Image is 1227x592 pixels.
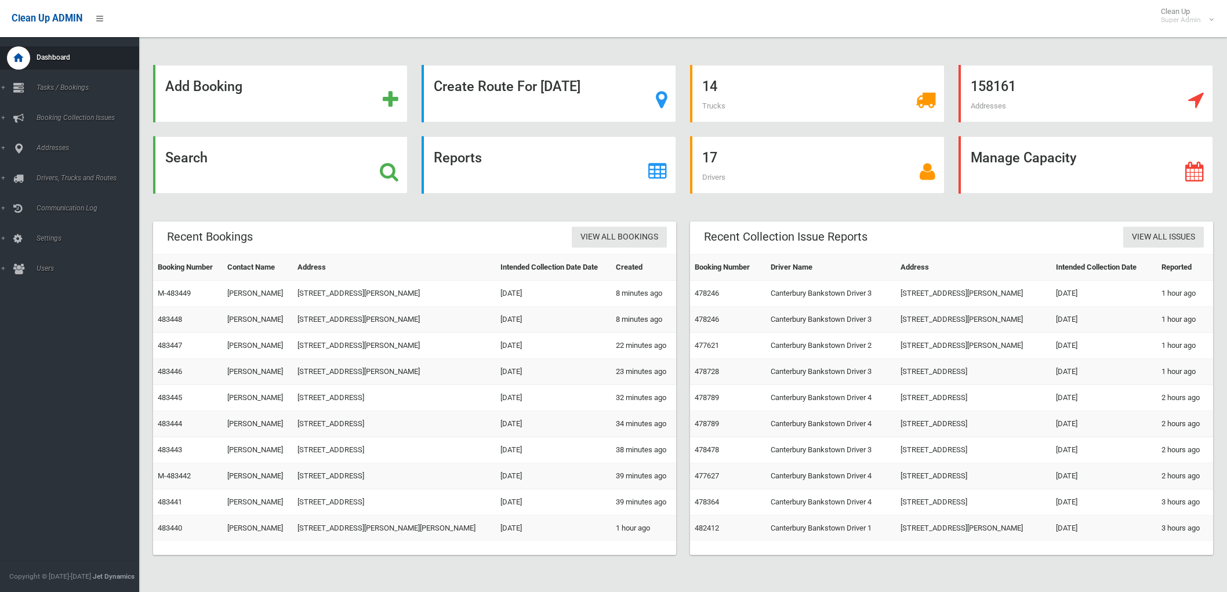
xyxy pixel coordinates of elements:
[766,515,896,542] td: Canterbury Bankstown Driver 1
[1123,227,1204,248] a: View All Issues
[223,385,293,411] td: [PERSON_NAME]
[293,385,496,411] td: [STREET_ADDRESS]
[293,515,496,542] td: [STREET_ADDRESS][PERSON_NAME][PERSON_NAME]
[496,281,611,307] td: [DATE]
[223,411,293,437] td: [PERSON_NAME]
[766,255,896,281] th: Driver Name
[1051,489,1157,515] td: [DATE]
[896,515,1051,542] td: [STREET_ADDRESS][PERSON_NAME]
[959,136,1213,194] a: Manage Capacity
[293,255,496,281] th: Address
[766,489,896,515] td: Canterbury Bankstown Driver 4
[293,411,496,437] td: [STREET_ADDRESS]
[695,367,719,376] a: 478728
[766,385,896,411] td: Canterbury Bankstown Driver 4
[896,385,1051,411] td: [STREET_ADDRESS]
[422,65,676,122] a: Create Route For [DATE]
[223,281,293,307] td: [PERSON_NAME]
[1161,16,1201,24] small: Super Admin
[690,136,945,194] a: 17 Drivers
[690,226,881,248] header: Recent Collection Issue Reports
[158,445,182,454] a: 483443
[1051,307,1157,333] td: [DATE]
[33,144,149,152] span: Addresses
[695,524,719,532] a: 482412
[702,173,725,181] span: Drivers
[1157,333,1213,359] td: 1 hour ago
[158,341,182,350] a: 483447
[158,497,182,506] a: 483441
[1157,307,1213,333] td: 1 hour ago
[1051,437,1157,463] td: [DATE]
[223,489,293,515] td: [PERSON_NAME]
[611,385,676,411] td: 32 minutes ago
[695,471,719,480] a: 477627
[766,359,896,385] td: Canterbury Bankstown Driver 3
[93,572,135,580] strong: Jet Dynamics
[293,463,496,489] td: [STREET_ADDRESS]
[33,204,149,212] span: Communication Log
[611,437,676,463] td: 38 minutes ago
[611,463,676,489] td: 39 minutes ago
[1051,281,1157,307] td: [DATE]
[293,359,496,385] td: [STREET_ADDRESS][PERSON_NAME]
[766,411,896,437] td: Canterbury Bankstown Driver 4
[702,150,717,166] strong: 17
[695,419,719,428] a: 478789
[690,255,766,281] th: Booking Number
[33,53,149,61] span: Dashboard
[158,315,182,324] a: 483448
[293,307,496,333] td: [STREET_ADDRESS][PERSON_NAME]
[1157,489,1213,515] td: 3 hours ago
[702,101,725,110] span: Trucks
[223,255,293,281] th: Contact Name
[293,281,496,307] td: [STREET_ADDRESS][PERSON_NAME]
[1051,463,1157,489] td: [DATE]
[1157,437,1213,463] td: 2 hours ago
[496,437,611,463] td: [DATE]
[896,281,1051,307] td: [STREET_ADDRESS][PERSON_NAME]
[695,393,719,402] a: 478789
[223,515,293,542] td: [PERSON_NAME]
[1157,281,1213,307] td: 1 hour ago
[611,333,676,359] td: 22 minutes ago
[1157,359,1213,385] td: 1 hour ago
[496,359,611,385] td: [DATE]
[695,289,719,297] a: 478246
[496,515,611,542] td: [DATE]
[223,333,293,359] td: [PERSON_NAME]
[293,333,496,359] td: [STREET_ADDRESS][PERSON_NAME]
[611,281,676,307] td: 8 minutes ago
[496,255,611,281] th: Intended Collection Date Date
[611,515,676,542] td: 1 hour ago
[496,489,611,515] td: [DATE]
[1155,7,1213,24] span: Clean Up
[153,65,408,122] a: Add Booking
[695,497,719,506] a: 478364
[158,471,191,480] a: M-483442
[971,150,1076,166] strong: Manage Capacity
[1157,385,1213,411] td: 2 hours ago
[896,463,1051,489] td: [STREET_ADDRESS]
[422,136,676,194] a: Reports
[496,463,611,489] td: [DATE]
[158,289,191,297] a: M-483449
[165,150,208,166] strong: Search
[496,307,611,333] td: [DATE]
[223,463,293,489] td: [PERSON_NAME]
[153,136,408,194] a: Search
[766,437,896,463] td: Canterbury Bankstown Driver 3
[1157,411,1213,437] td: 2 hours ago
[1157,515,1213,542] td: 3 hours ago
[1051,385,1157,411] td: [DATE]
[33,264,149,273] span: Users
[766,281,896,307] td: Canterbury Bankstown Driver 3
[33,174,149,182] span: Drivers, Trucks and Routes
[1157,255,1213,281] th: Reported
[611,255,676,281] th: Created
[9,572,91,580] span: Copyright © [DATE]-[DATE]
[158,367,182,376] a: 483446
[766,333,896,359] td: Canterbury Bankstown Driver 2
[434,78,580,95] strong: Create Route For [DATE]
[158,393,182,402] a: 483445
